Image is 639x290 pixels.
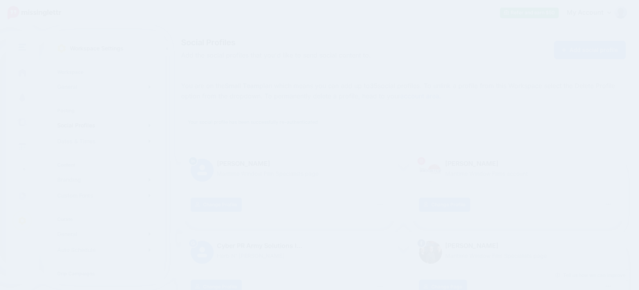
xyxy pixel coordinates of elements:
[419,159,616,169] p: [PERSON_NAME]
[554,41,626,59] a: Add social profile
[8,6,61,19] img: Missinglettr
[57,162,151,168] h4: Content
[57,44,66,53] img: settings.png
[370,82,378,90] b: 35
[551,270,629,280] a: Tell us how we can improve
[54,79,154,95] a: General
[181,50,474,61] span: Add the social profiles that you'd like to send social content to.
[419,159,442,182] img: 31997983_1796482863731451_5131244600157011968_n-bsa102447.jpg
[191,198,242,212] a: Change Profile
[54,117,154,133] a: Social Profiles
[181,38,474,46] span: Social Profiles
[54,188,154,204] a: Custom Fonts
[400,92,439,100] a: account area
[500,8,559,18] a: Refer and earn $50
[191,159,388,169] p: [PERSON_NAME]
[419,198,470,212] a: Change Profile
[225,82,259,90] b: Small Team
[54,242,154,258] a: Auto Schedule
[70,44,124,53] p: Workspace Settings
[181,111,626,133] div: Your social profile has been successfully re-authenticated
[419,241,442,264] img: 33428441_1692406124188508_219011764086374400_o-bsa95662.jpg
[559,3,627,23] a: My Account
[57,108,151,113] h4: Posting
[181,81,626,102] p: You are on the plan which means you can add up to social profiles. To unlink a profile from this ...
[419,241,616,251] p: [PERSON_NAME]
[191,241,214,264] img: user_default_image.png
[191,251,388,260] p: Herb N' [PERSON_NAME]
[18,44,26,51] img: menu.png
[57,271,151,277] h4: Drip Campaigns
[54,172,154,188] a: Branding
[191,241,388,251] p: Cyber PR Army Solutions I…
[419,251,616,260] p: Maritime Window Film Specialists page
[54,133,154,149] a: Dates & Times
[54,226,154,242] a: General
[191,159,214,182] img: user_default_image.png
[57,216,151,222] h4: Curate
[191,169,388,178] p: Maritime Window Film Specialists page
[57,69,151,75] h4: Workspace
[419,169,616,178] p: Maritime Window Films account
